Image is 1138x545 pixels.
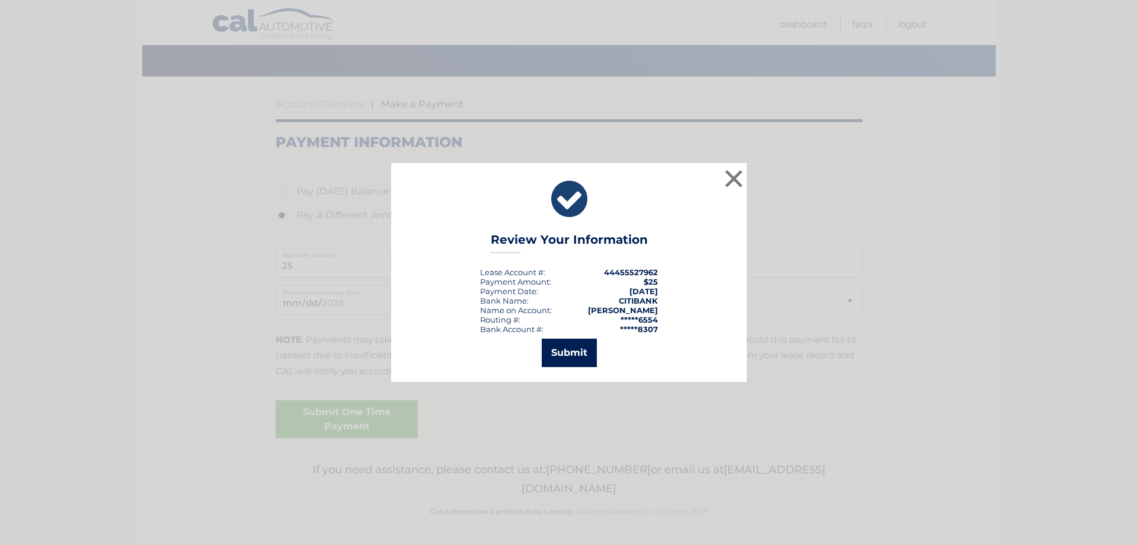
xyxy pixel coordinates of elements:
div: : [480,286,538,296]
strong: CITIBANK [619,296,658,305]
div: Routing #: [480,315,520,324]
span: Payment Date [480,286,536,296]
strong: 44455527962 [604,267,658,277]
div: Bank Name: [480,296,529,305]
h3: Review Your Information [491,232,648,253]
button: Submit [542,339,597,367]
span: $25 [644,277,658,286]
div: Bank Account #: [480,324,544,334]
button: × [722,167,746,190]
div: Lease Account #: [480,267,545,277]
div: Name on Account: [480,305,552,315]
span: [DATE] [629,286,658,296]
strong: [PERSON_NAME] [588,305,658,315]
div: Payment Amount: [480,277,551,286]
